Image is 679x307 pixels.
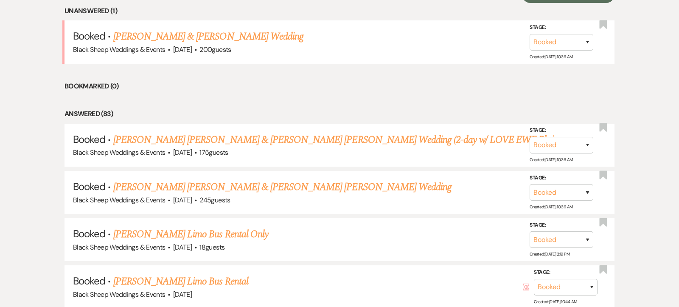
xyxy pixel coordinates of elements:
[65,81,614,92] li: Bookmarked (0)
[113,274,248,289] a: [PERSON_NAME] Limo Bus Rental
[73,45,165,54] span: Black Sheep Weddings & Events
[65,6,614,17] li: Unanswered (1)
[530,221,593,230] label: Stage:
[199,45,231,54] span: 200 guests
[65,108,614,119] li: Answered (83)
[173,243,192,252] span: [DATE]
[530,126,593,135] label: Stage:
[73,290,165,299] span: Black Sheep Weddings & Events
[530,23,593,32] label: Stage:
[530,173,593,182] label: Stage:
[73,196,165,205] span: Black Sheep Weddings & Events
[113,29,303,44] a: [PERSON_NAME] & [PERSON_NAME] Wedding
[173,148,192,157] span: [DATE]
[530,204,572,210] span: Created: [DATE] 10:36 AM
[173,45,192,54] span: [DATE]
[199,243,224,252] span: 18 guests
[73,274,105,287] span: Booked
[73,148,165,157] span: Black Sheep Weddings & Events
[199,196,230,205] span: 245 guests
[113,179,452,195] a: [PERSON_NAME] [PERSON_NAME] & [PERSON_NAME] [PERSON_NAME] Wedding
[530,157,572,162] span: Created: [DATE] 10:36 AM
[534,298,577,304] span: Created: [DATE] 10:44 AM
[113,132,555,148] a: [PERSON_NAME] [PERSON_NAME] & [PERSON_NAME] [PERSON_NAME] Wedding (2-day w/ LOVE EWE Pkg)
[530,251,570,257] span: Created: [DATE] 2:19 PM
[199,148,228,157] span: 175 guests
[534,268,598,277] label: Stage:
[73,133,105,146] span: Booked
[73,243,165,252] span: Black Sheep Weddings & Events
[73,227,105,240] span: Booked
[530,54,572,59] span: Created: [DATE] 10:36 AM
[73,29,105,43] span: Booked
[173,290,192,299] span: [DATE]
[113,227,268,242] a: [PERSON_NAME] Limo Bus Rental Only
[173,196,192,205] span: [DATE]
[73,180,105,193] span: Booked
